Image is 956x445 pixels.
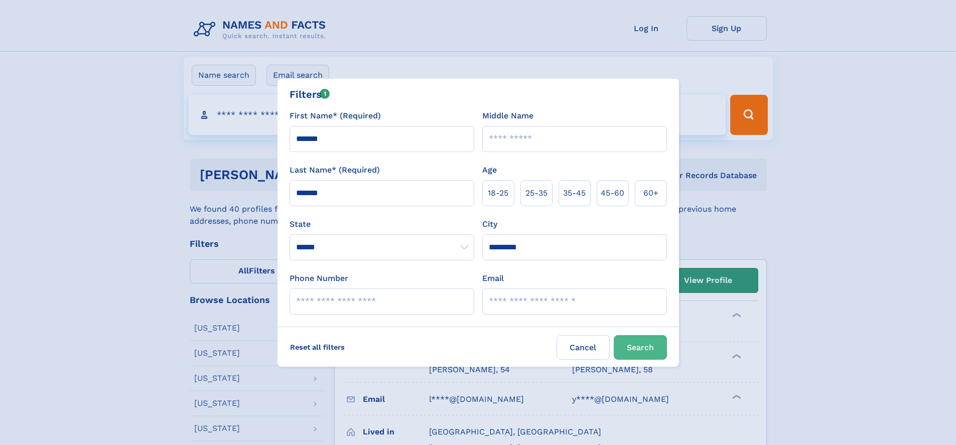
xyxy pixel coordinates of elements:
[290,164,380,176] label: Last Name* (Required)
[290,110,381,122] label: First Name* (Required)
[482,110,533,122] label: Middle Name
[601,187,624,199] span: 45‑60
[290,87,330,102] div: Filters
[482,218,497,230] label: City
[284,335,351,359] label: Reset all filters
[482,164,497,176] label: Age
[557,335,610,360] label: Cancel
[614,335,667,360] button: Search
[290,272,348,284] label: Phone Number
[290,218,474,230] label: State
[488,187,508,199] span: 18‑25
[563,187,586,199] span: 35‑45
[643,187,658,199] span: 60+
[482,272,504,284] label: Email
[525,187,548,199] span: 25‑35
